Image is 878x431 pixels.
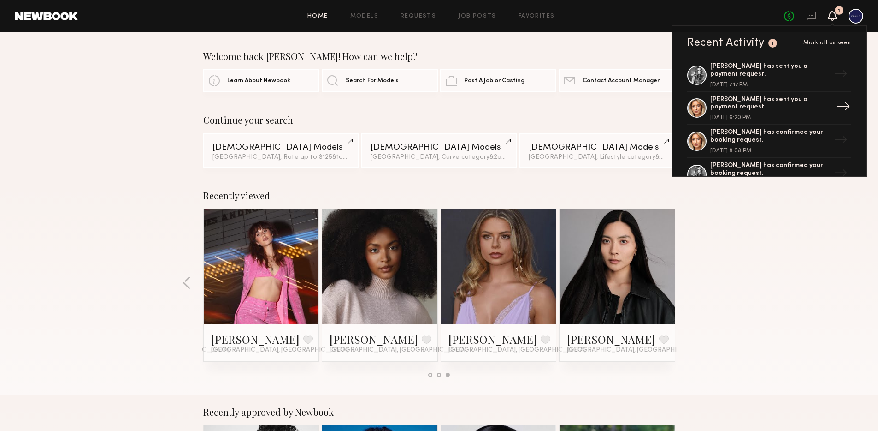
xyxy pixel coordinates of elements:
[838,8,840,13] div: 1
[710,129,830,144] div: [PERSON_NAME] has confirmed your booking request.
[371,154,507,161] div: [GEOGRAPHIC_DATA], Curve category
[203,51,675,62] div: Welcome back [PERSON_NAME]! How can we help?
[203,114,675,126] div: Continue your search
[710,82,830,88] div: [DATE] 7:17 PM
[464,78,524,84] span: Post A Job or Casting
[371,143,507,152] div: [DEMOGRAPHIC_DATA] Models
[448,332,537,347] a: [PERSON_NAME]
[710,96,830,112] div: [PERSON_NAME] has sent you a payment request.
[361,133,517,168] a: [DEMOGRAPHIC_DATA] Models[GEOGRAPHIC_DATA], Curve category&2other filters
[710,148,830,154] div: [DATE] 8:08 PM
[519,13,555,19] a: Favorites
[211,347,348,354] span: [GEOGRAPHIC_DATA], [GEOGRAPHIC_DATA]
[687,158,851,192] a: [PERSON_NAME] has confirmed your booking request.→
[655,154,700,160] span: & 2 other filter s
[440,69,556,92] a: Post A Job or Casting
[772,41,774,46] div: 1
[212,143,349,152] div: [DEMOGRAPHIC_DATA] Models
[203,407,675,418] div: Recently approved by Newbook
[519,133,675,168] a: [DEMOGRAPHIC_DATA] Models[GEOGRAPHIC_DATA], Lifestyle category&2other filters
[489,154,534,160] span: & 2 other filter s
[710,115,830,120] div: [DATE] 6:20 PM
[529,154,666,161] div: [GEOGRAPHIC_DATA], Lifestyle category
[830,63,851,87] div: →
[687,37,765,48] div: Recent Activity
[322,69,438,92] a: Search For Models
[346,78,399,84] span: Search For Models
[350,13,378,19] a: Models
[567,347,704,354] span: [GEOGRAPHIC_DATA], [GEOGRAPHIC_DATA]
[710,162,830,178] div: [PERSON_NAME] has confirmed your booking request.
[529,143,666,152] div: [DEMOGRAPHIC_DATA] Models
[203,133,359,168] a: [DEMOGRAPHIC_DATA] Models[GEOGRAPHIC_DATA], Rate up to $125&1other filter
[332,154,372,160] span: & 1 other filter
[227,78,290,84] span: Learn About Newbook
[687,125,851,158] a: [PERSON_NAME] has confirmed your booking request.[DATE] 8:08 PM→
[330,347,467,354] span: [GEOGRAPHIC_DATA], [GEOGRAPHIC_DATA]
[307,13,328,19] a: Home
[803,40,851,46] span: Mark all as seen
[448,347,586,354] span: [GEOGRAPHIC_DATA], [GEOGRAPHIC_DATA]
[710,63,830,78] div: [PERSON_NAME] has sent you a payment request.
[203,69,319,92] a: Learn About Newbook
[567,332,655,347] a: [PERSON_NAME]
[830,129,851,153] div: →
[583,78,660,84] span: Contact Account Manager
[458,13,496,19] a: Job Posts
[830,162,851,186] div: →
[211,332,300,347] a: [PERSON_NAME]
[330,332,418,347] a: [PERSON_NAME]
[401,13,436,19] a: Requests
[559,69,675,92] a: Contact Account Manager
[687,92,851,126] a: [PERSON_NAME] has sent you a payment request.[DATE] 6:20 PM→
[212,154,349,161] div: [GEOGRAPHIC_DATA], Rate up to $125
[687,59,851,92] a: [PERSON_NAME] has sent you a payment request.[DATE] 7:17 PM→
[203,190,675,201] div: Recently viewed
[833,96,854,120] div: →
